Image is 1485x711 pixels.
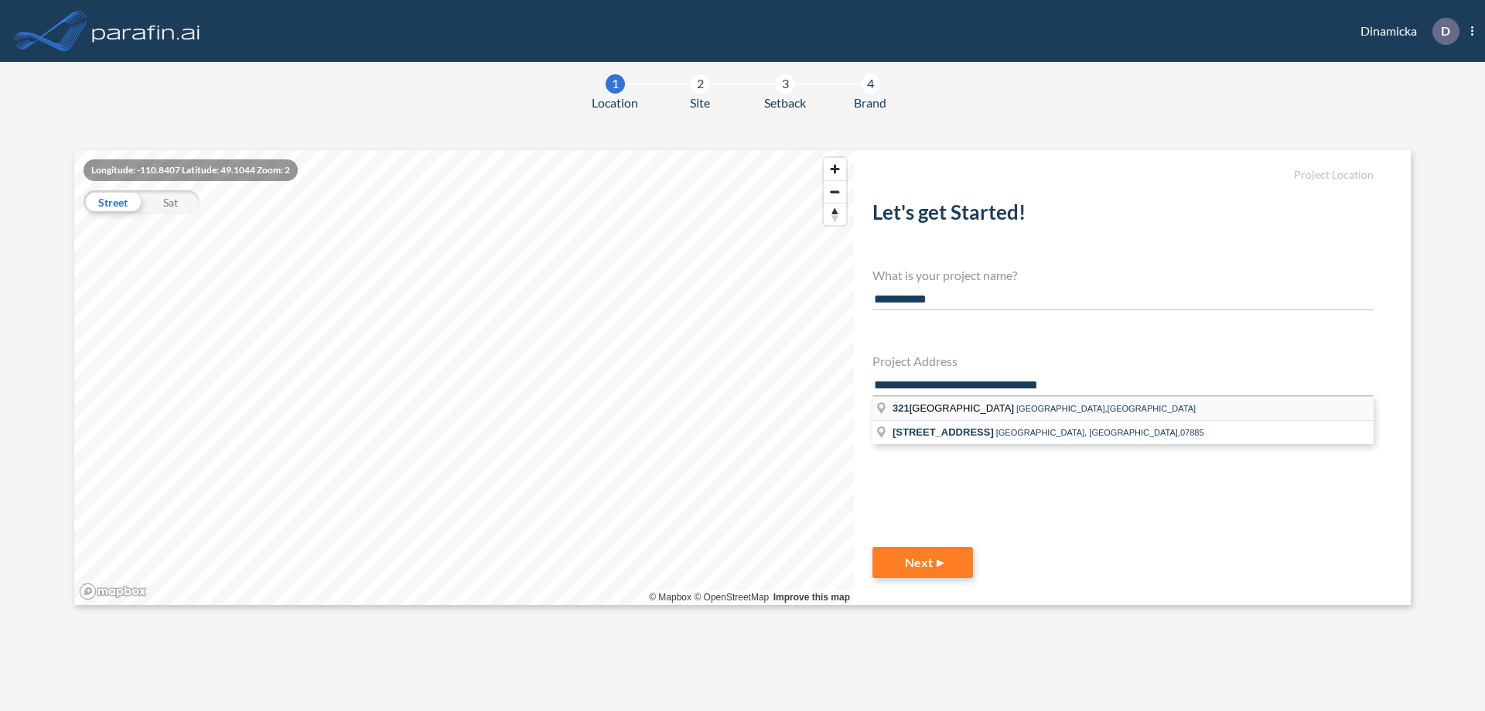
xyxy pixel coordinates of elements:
img: logo [89,15,203,46]
p: D [1441,24,1450,38]
h4: What is your project name? [872,268,1374,282]
span: 321 [893,402,910,414]
span: Zoom out [824,181,846,203]
span: [GEOGRAPHIC_DATA] [893,402,1016,414]
span: [GEOGRAPHIC_DATA], [GEOGRAPHIC_DATA],07885 [996,428,1204,437]
div: 3 [776,74,795,94]
button: Zoom out [824,180,846,203]
div: Dinamicka [1337,18,1473,45]
div: 1 [606,74,625,94]
h4: Project Address [872,354,1374,368]
div: Sat [142,190,200,214]
span: [STREET_ADDRESS] [893,426,994,438]
span: [GEOGRAPHIC_DATA],[GEOGRAPHIC_DATA] [1016,404,1196,413]
div: Longitude: -110.8407 Latitude: 49.1044 Zoom: 2 [84,159,298,181]
a: OpenStreetMap [694,592,769,603]
span: Location [592,94,638,112]
h2: Let's get Started! [872,200,1374,231]
button: Next [872,547,973,578]
button: Zoom in [824,158,846,180]
a: Mapbox [649,592,691,603]
div: Street [84,190,142,214]
span: Site [690,94,710,112]
button: Reset bearing to north [824,203,846,225]
div: 2 [691,74,710,94]
canvas: Map [74,150,854,605]
div: 4 [861,74,880,94]
span: Brand [854,94,886,112]
span: Setback [764,94,806,112]
a: Mapbox homepage [79,583,147,600]
a: Improve this map [773,592,850,603]
h5: Project Location [872,169,1374,182]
